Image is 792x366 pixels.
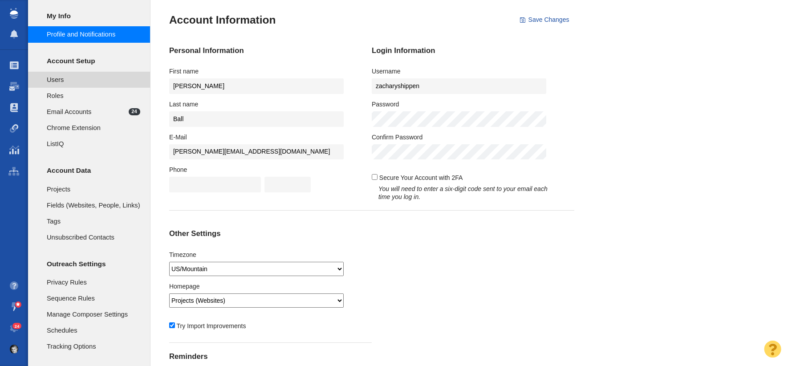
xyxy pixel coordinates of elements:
[47,216,140,226] span: Tags
[47,293,140,303] span: Sequence Rules
[372,174,378,180] input: Secure Your Account with 2FA
[169,166,187,174] label: Phone
[169,251,196,259] label: Timezone
[372,67,401,75] label: Username
[47,91,140,101] span: Roles
[47,107,129,117] span: Email Accounts
[47,325,140,335] span: Schedules
[169,282,200,290] label: Homepage
[169,322,175,328] input: Try Import Improvements
[379,174,463,181] span: Secure Your Account with 2FA
[169,46,353,55] h4: Personal Information
[47,342,140,351] span: Tracking Options
[372,100,399,108] label: Password
[169,67,199,75] label: First name
[169,13,276,26] h3: Account Information
[47,123,140,133] span: Chrome Extension
[515,12,574,28] button: Save Changes
[10,8,18,19] img: buzzstream_logo_iconsimple.png
[169,229,353,238] h4: Other Settings
[47,139,140,149] span: ListIQ
[372,133,422,141] label: Confirm Password
[47,277,140,287] span: Privacy Rules
[169,352,437,361] h4: Reminders
[129,108,140,116] span: 24
[47,29,140,39] span: Profile and Notifications
[169,133,187,141] label: E-Mail
[47,309,140,319] span: Manage Composer Settings
[47,75,140,85] span: Users
[47,184,140,194] span: Projects
[47,232,140,242] span: Unsubscribed Contacts
[372,46,556,55] h4: Login Information
[47,200,140,210] span: Fields (Websites, People, Links)
[10,345,19,354] img: a86837b758f9a69365881dc781ee9f45
[378,185,548,200] em: You will need to enter a six-digit code sent to your email each time you log in.
[12,323,22,329] span: 24
[169,100,198,108] label: Last name
[177,322,246,329] span: Try Import Improvements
